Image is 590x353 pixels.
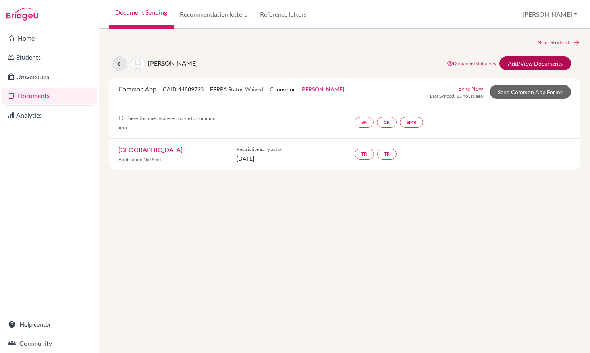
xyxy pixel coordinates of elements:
[2,30,97,46] a: Home
[2,49,97,65] a: Students
[490,85,571,99] a: Send Common App Forms
[237,146,335,153] span: Restrictive early action
[163,86,204,93] span: CAID: 44889723
[118,146,183,153] a: [GEOGRAPHIC_DATA]
[377,117,397,128] a: CR
[118,85,156,93] span: Common App
[6,8,38,21] img: Bridge-U
[430,93,483,100] span: Last Synced: 13 hours ago
[245,86,263,93] span: Waived
[270,86,344,93] span: Counselor:
[447,60,496,66] a: Document status key
[2,88,97,104] a: Documents
[377,149,397,160] a: TR
[537,38,580,47] a: Next Student
[2,107,97,123] a: Analytics
[459,84,483,93] a: Sync Now
[519,7,580,22] button: [PERSON_NAME]
[118,156,161,162] span: Application Not Sent
[118,115,216,131] span: These documents are sent once to Common App
[2,69,97,85] a: Universities
[210,86,263,93] span: FERPA Status:
[499,56,571,70] a: Add/View Documents
[355,117,374,128] a: SR
[2,316,97,332] a: Help center
[400,117,423,128] a: SMR
[355,149,374,160] a: TR
[148,59,198,67] span: [PERSON_NAME]
[237,154,335,163] span: [DATE]
[300,86,344,93] a: [PERSON_NAME]
[2,336,97,351] a: Community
